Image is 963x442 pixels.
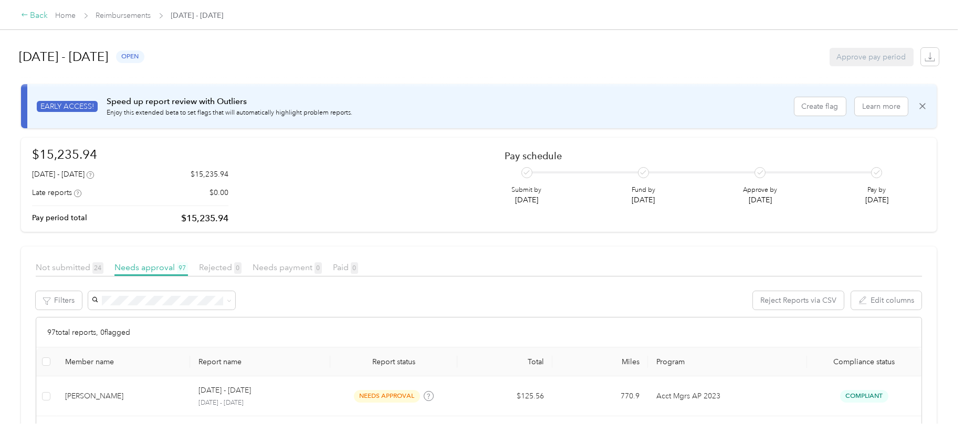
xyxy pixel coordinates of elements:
p: $0.00 [210,187,228,198]
p: [DATE] [865,194,888,205]
th: Program [648,347,807,376]
span: 24 [92,262,103,274]
span: Needs payment [253,262,322,272]
p: $15,235.94 [181,212,228,225]
h1: $15,235.94 [32,145,228,163]
h2: Pay schedule [505,150,907,161]
p: [DATE] - [DATE] [198,385,251,396]
p: [DATE] - [DATE] [198,398,321,408]
span: needs approval [354,390,420,402]
h1: [DATE] - [DATE] [19,44,109,69]
p: [DATE] [743,194,777,205]
span: open [116,50,144,63]
a: Reimbursements [96,11,151,20]
p: Pay period total [32,212,87,223]
span: Compliant [840,390,888,402]
span: Rejected [199,262,242,272]
button: Edit columns [851,291,922,310]
p: Submit by [512,186,542,195]
p: Approve by [743,186,777,195]
p: Enjoy this extended beta to set flags that will automatically highlight problem reports. [107,108,352,118]
p: Fund by [632,186,655,195]
span: Needs approval [114,262,188,272]
p: $15,235.94 [191,169,228,180]
div: Late reports [32,187,81,198]
div: Miles [561,357,640,366]
div: Member name [65,357,182,366]
span: 97 [177,262,188,274]
th: Member name [57,347,190,376]
button: Filters [36,291,82,310]
p: Acct Mgrs AP 2023 [656,390,799,402]
span: Compliance status [815,357,913,366]
td: Acct Mgrs AP 2023 [648,376,807,416]
p: Pay by [865,186,888,195]
p: [DATE] [512,194,542,205]
span: 0 [234,262,242,274]
th: Report name [190,347,330,376]
div: Total [466,357,545,366]
a: Home [56,11,76,20]
span: [DATE] - [DATE] [171,10,224,21]
button: Learn more [855,97,908,116]
p: [DATE] [632,194,655,205]
td: $125.56 [457,376,553,416]
span: EARLY ACCESS! [37,101,98,112]
span: Paid [333,262,358,272]
span: 0 [351,262,358,274]
div: [PERSON_NAME] [65,390,182,402]
div: 97 total reports, 0 flagged [36,317,922,347]
div: [DATE] - [DATE] [32,169,94,180]
span: Not submitted [36,262,103,272]
p: Speed up report review with Outliers [107,95,352,108]
td: 770.9 [552,376,648,416]
span: 0 [315,262,322,274]
iframe: Everlance-gr Chat Button Frame [904,383,963,442]
span: Report status [339,357,449,366]
button: Create flag [794,97,846,116]
button: Reject Reports via CSV [753,291,844,310]
div: Back [21,9,48,22]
